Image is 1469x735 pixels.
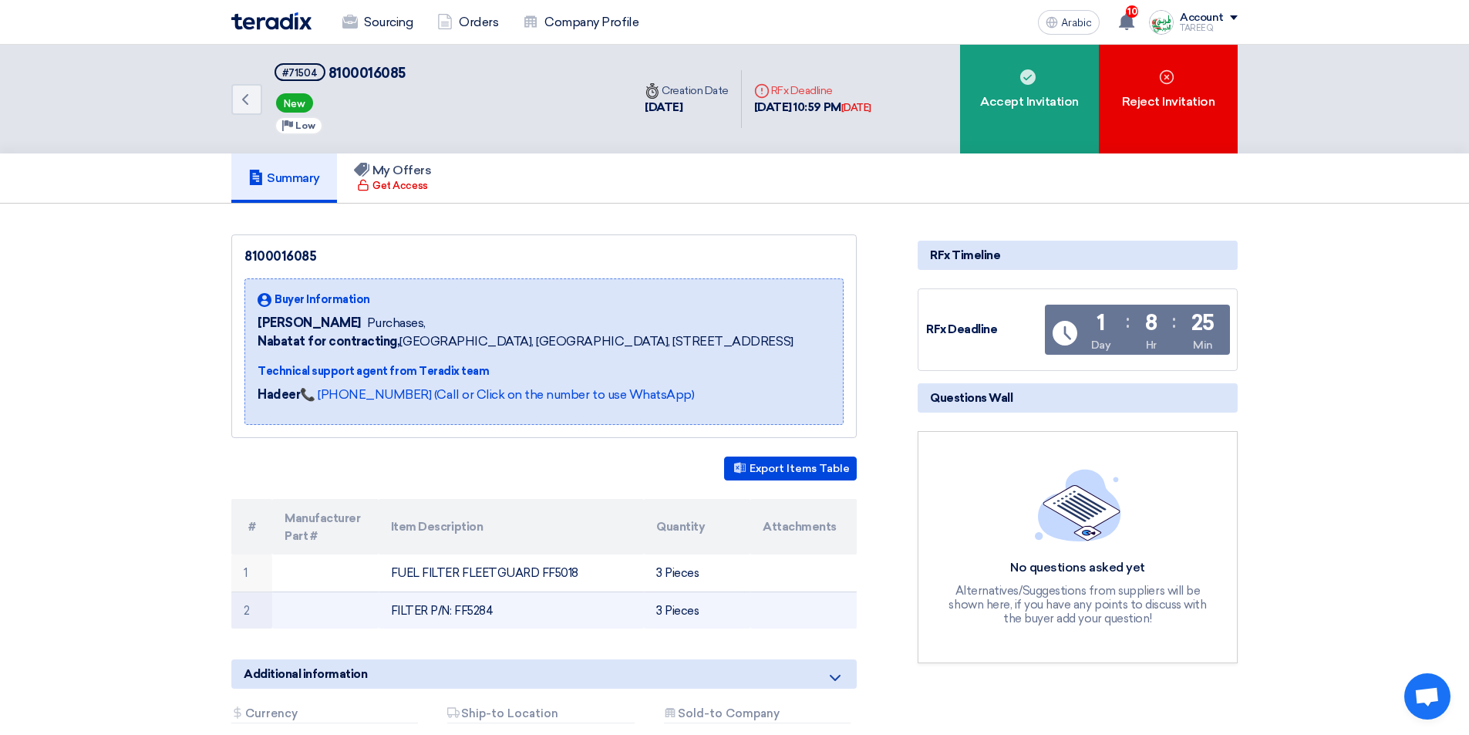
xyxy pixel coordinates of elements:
[948,584,1206,625] font: Alternatives/Suggestions from suppliers will be shown here, if you have any points to discuss wit...
[656,604,699,618] font: 3 Pieces
[267,170,320,185] font: Summary
[1172,310,1176,332] font: :
[656,520,705,534] font: Quantity
[258,387,300,402] font: Hadeer
[461,706,558,720] font: Ship-to Location
[1180,23,1213,33] font: TAREEQ
[678,706,780,720] font: Sold-to Company
[244,249,316,264] font: 8100016085
[244,566,248,580] font: 1
[1191,310,1215,335] font: 25
[771,84,833,97] font: RFx Deadline
[337,153,449,203] a: My Offers Get Access
[1149,10,1174,35] img: Screenshot___1727703618088.png
[275,63,406,83] h5: 8100016085
[391,604,493,618] font: FILTER P/N: FF5284
[425,5,510,39] a: Orders
[295,120,315,131] font: Low
[364,15,413,29] font: Sourcing
[231,12,312,30] img: Teradix logo
[1038,10,1100,35] button: Arabic
[275,293,370,306] font: Buyer Information
[645,100,682,114] font: [DATE]
[1010,560,1144,575] font: No questions asked yet
[754,100,841,114] font: [DATE] 10:59 PM
[662,84,729,97] font: Creation Date
[367,315,426,330] font: Purchases,
[1061,16,1092,29] font: Arabic
[1145,310,1157,335] font: 8
[391,566,578,580] font: FUEL FILTER FLEETGUARD FF5018
[258,365,489,378] font: Technical support agent from Teradix team
[1404,673,1450,720] div: Open chat
[372,163,432,177] font: My Offers
[1091,339,1111,352] font: Day
[285,511,360,543] font: Manufacturer Part #
[1127,6,1137,17] font: 10
[248,520,256,534] font: #
[1193,339,1213,352] font: Min
[930,248,1000,262] font: RFx Timeline
[841,102,871,113] font: [DATE]
[258,334,399,349] font: Nabatat for contracting,
[300,387,694,402] a: 📞 [PHONE_NUMBER] (Call or Click on the number to use WhatsApp)
[372,180,427,191] font: Get Access
[930,391,1012,405] font: Questions Wall
[284,98,305,110] font: New
[656,566,699,580] font: 3 Pieces
[330,5,425,39] a: Sourcing
[1126,310,1130,332] font: :
[724,457,857,480] button: Export Items Table
[459,15,498,29] font: Orders
[391,520,483,534] font: Item Description
[1180,11,1224,24] font: Account
[231,153,337,203] a: Summary
[244,604,250,618] font: 2
[980,94,1079,109] font: Accept Invitation
[1035,469,1121,541] img: empty_state_list.svg
[245,706,298,720] font: Currency
[1122,94,1215,109] font: Reject Invitation
[1097,310,1105,335] font: 1
[750,462,850,475] font: Export Items Table
[329,65,406,82] font: 8100016085
[1146,339,1157,352] font: Hr
[258,315,361,330] font: [PERSON_NAME]
[544,15,638,29] font: Company Profile
[926,322,997,336] font: RFx Deadline
[763,520,837,534] font: Attachments
[244,667,367,681] font: Additional information
[282,67,318,79] font: #71504
[399,334,793,349] font: [GEOGRAPHIC_DATA], [GEOGRAPHIC_DATA], [STREET_ADDRESS]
